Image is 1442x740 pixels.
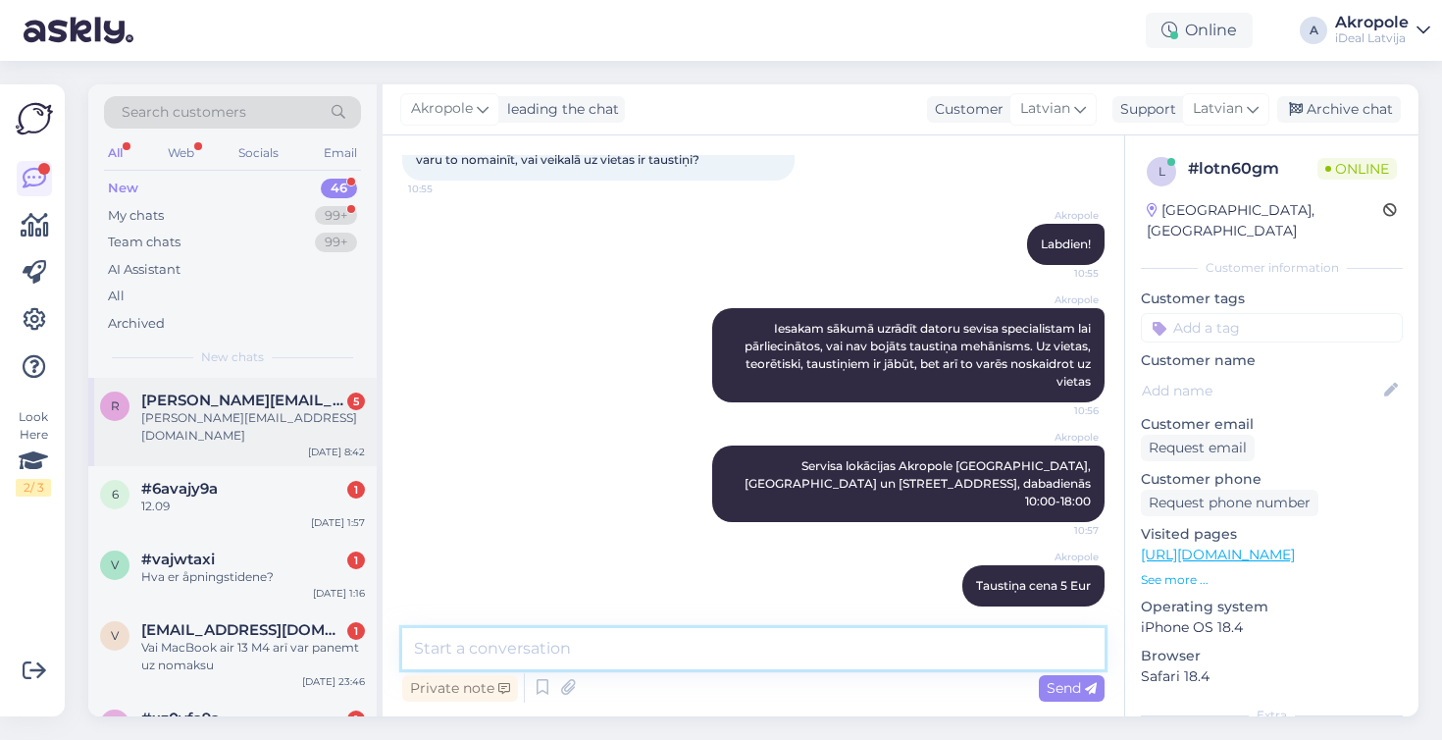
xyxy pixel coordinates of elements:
div: AI Assistant [108,260,180,280]
div: Online [1146,13,1253,48]
div: leading the chat [499,99,619,120]
span: Send [1047,679,1097,697]
span: r.kivrins@outlook.com [141,392,345,409]
span: Akropole [1025,550,1099,564]
div: Support [1112,99,1176,120]
span: 10:56 [1025,403,1099,418]
div: [DATE] 8:42 [308,445,365,459]
input: Add name [1142,380,1380,401]
span: v [111,557,119,572]
p: Customer tags [1141,289,1403,309]
div: Customer [927,99,1004,120]
div: 5 [347,393,365,410]
span: v [111,628,119,643]
span: Taustiņa cena 5 Eur [976,578,1091,593]
div: All [104,140,127,166]
span: 10:55 [408,182,482,196]
div: Web [164,140,198,166]
div: 1 [347,622,365,640]
span: Labdien! [1041,237,1091,251]
div: Private note [402,675,518,702]
div: 1 [347,481,365,499]
span: Akropole [1025,430,1099,445]
p: Safari 18.4 [1141,666,1403,687]
div: Akropole [1335,15,1409,30]
img: Askly Logo [16,100,53,137]
div: Request phone number [1141,490,1318,516]
span: Latvian [1193,98,1243,120]
span: Akropole [411,98,473,120]
span: #vajwtaxi [141,551,215,568]
span: #xz0vfa9a [141,710,220,727]
p: iPhone OS 18.4 [1141,617,1403,638]
p: Customer phone [1141,469,1403,490]
div: 99+ [315,233,357,252]
span: r [111,398,120,413]
div: Customer information [1141,259,1403,277]
div: [DATE] 1:57 [311,515,365,530]
a: [URL][DOMAIN_NAME] [1141,546,1295,563]
span: Akropole [1025,208,1099,223]
div: Vai MacBook air 13 M4 arī var panemt uz nomaksu [141,639,365,674]
p: Customer email [1141,414,1403,435]
div: [DATE] 1:16 [313,586,365,601]
div: 12.09 [141,498,365,515]
div: iDeal Latvija [1335,30,1409,46]
span: 10:57 [1025,523,1099,538]
div: Team chats [108,233,180,252]
div: A [1300,17,1327,44]
div: Extra [1141,707,1403,724]
div: Look Here [16,408,51,497]
div: [GEOGRAPHIC_DATA], [GEOGRAPHIC_DATA] [1147,200,1383,241]
div: Request email [1141,435,1255,461]
div: My chats [108,206,164,226]
div: 99+ [315,206,357,226]
p: Browser [1141,646,1403,666]
div: Archived [108,314,165,334]
span: Servisa lokācijas Akropole [GEOGRAPHIC_DATA], [GEOGRAPHIC_DATA] un [STREET_ADDRESS], dabadienās 1... [745,458,1094,508]
div: 1 [347,711,365,728]
div: All [108,287,125,306]
div: 46 [321,179,357,198]
p: Visited pages [1141,524,1403,545]
span: vendijaendija@gmail.com [141,621,345,639]
span: 10:57 [1025,608,1099,622]
span: Iesakam sākumā uzrādīt datoru sevisa specialistam lai pārliecinātos, vai nav bojāts taustiņa mehā... [745,321,1094,389]
div: Email [320,140,361,166]
p: See more ... [1141,571,1403,589]
div: Socials [234,140,283,166]
span: New chats [201,348,264,366]
div: 2 / 3 [16,479,51,497]
span: l [1159,164,1165,179]
span: Akropole [1025,292,1099,307]
div: [PERSON_NAME][EMAIL_ADDRESS][DOMAIN_NAME] [141,409,365,445]
span: Latvian [1020,98,1070,120]
span: 6 [112,487,119,502]
span: Online [1317,158,1397,180]
span: 10:55 [1025,266,1099,281]
span: Search customers [122,102,246,123]
div: New [108,179,138,198]
input: Add a tag [1141,313,1403,343]
div: [DATE] 23:46 [302,674,365,689]
div: Archive chat [1277,96,1401,123]
span: #6avajy9a [141,480,218,498]
p: Customer name [1141,350,1403,371]
div: # lotn60gm [1188,157,1317,181]
div: 1 [347,552,365,569]
p: Operating system [1141,597,1403,617]
div: Hva er åpningstidene? [141,568,365,586]
a: AkropoleiDeal Latvija [1335,15,1430,46]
